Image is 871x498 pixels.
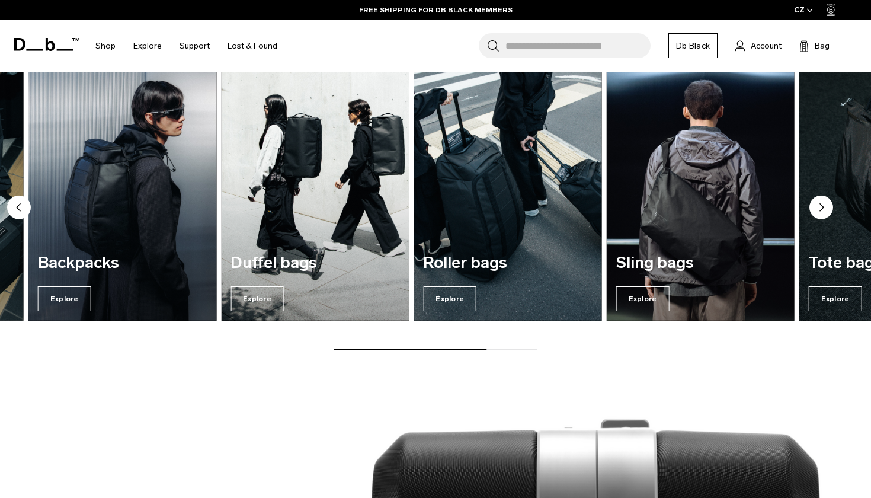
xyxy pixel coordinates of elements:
a: Shop [95,25,116,67]
div: 3 / 7 [28,67,216,321]
span: Explore [809,286,862,311]
div: 6 / 7 [607,67,795,321]
button: Bag [799,39,830,53]
span: Explore [230,286,284,311]
a: Explore [133,25,162,67]
span: Account [751,40,782,52]
h3: Backpacks [38,254,207,272]
span: Bag [815,40,830,52]
a: Lost & Found [228,25,277,67]
button: Previous slide [7,196,31,222]
a: Db Black [668,33,718,58]
a: Backpacks Explore [28,67,216,321]
div: 5 / 7 [414,67,601,321]
a: Account [735,39,782,53]
a: Duffel bags Explore [221,67,409,321]
button: Next slide [809,196,833,222]
h3: Duffel bags [230,254,399,272]
a: Support [180,25,210,67]
a: Roller bags Explore [414,67,601,321]
span: Explore [616,286,670,311]
h3: Sling bags [616,254,785,272]
span: Explore [423,286,476,311]
a: Sling bags Explore [607,67,795,321]
span: Explore [38,286,91,311]
div: 4 / 7 [221,67,409,321]
h3: Roller bags [423,254,592,272]
a: FREE SHIPPING FOR DB BLACK MEMBERS [359,5,513,15]
nav: Main Navigation [87,20,286,72]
